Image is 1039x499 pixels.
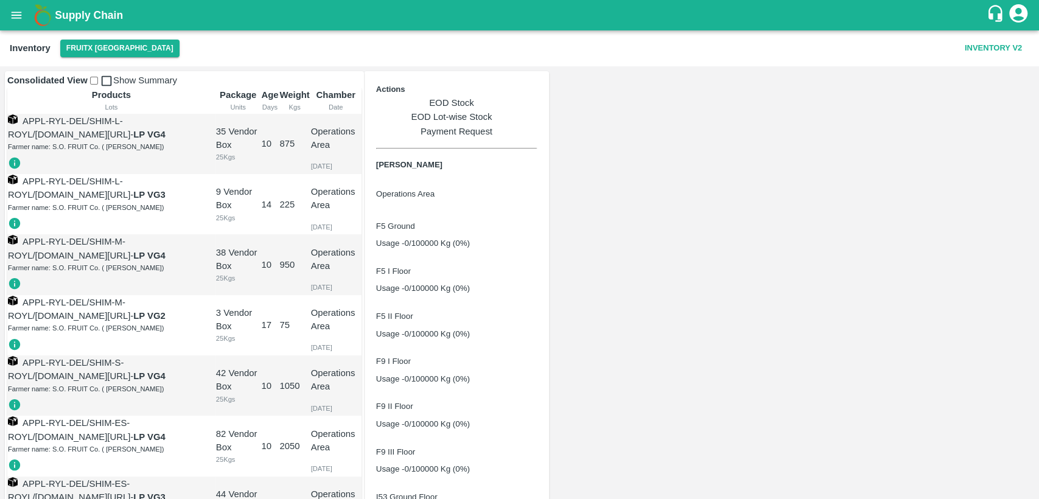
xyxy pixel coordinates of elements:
div: 25 Kgs [216,394,261,405]
img: box [8,296,18,305]
p: Operations Area [311,306,361,333]
a: EOD Stock [376,96,537,110]
div: Days [261,102,278,113]
img: box [8,416,18,426]
div: 25 Kgs [216,454,261,465]
div: 82 Vendor Box [216,427,261,466]
div: [DATE] [311,161,361,172]
span: APPL-RYL-DEL/SHIM-M-ROYL/[DOMAIN_NAME][URL] [8,298,130,321]
img: box [8,477,18,487]
p: Operations Area [311,125,361,152]
span: 225 [279,200,295,209]
span: 2050 [279,441,299,451]
p: Usage - 0 /100000 Kg (0%) [376,464,470,473]
span: APPL-RYL-DEL/SHIM-ES-ROYL/[DOMAIN_NAME][URL] [8,418,130,441]
p: Usage - 0 /100000 Kg (0%) [376,419,470,428]
div: Farmer name: S.O. FRUIT Co. ( [PERSON_NAME]) [8,141,215,152]
p: Operations Area [311,246,361,273]
b: Consolidated View [7,75,88,85]
strong: LP VG3 [133,190,166,200]
div: Farmer name: S.O. FRUIT Co. ( [PERSON_NAME]) [8,383,215,394]
button: open drawer [2,1,30,29]
img: box [8,114,18,124]
div: 25 Kgs [216,152,261,162]
div: account of current user [1007,2,1029,28]
div: [DATE] [311,342,361,353]
td: 14 [261,174,279,234]
b: Age [261,90,278,100]
button: Operations Area [376,171,435,216]
b: Chamber [316,90,355,100]
a: Supply Chain [55,7,986,24]
div: Date [311,102,361,113]
strong: LP VG4 [133,130,166,139]
div: Farmer name: S.O. FRUIT Co. ( [PERSON_NAME]) [8,202,215,213]
div: [DATE] [311,463,361,474]
div: 25 Kgs [216,212,261,223]
span: Show Summary [88,75,177,85]
div: Farmer name: S.O. FRUIT Co. ( [PERSON_NAME]) [8,262,215,273]
span: - [130,311,165,321]
span: APPL-RYL-DEL/SHIM-M-ROYL/[DOMAIN_NAME][URL] [8,237,130,260]
b: Inventory [10,43,51,53]
div: Units [216,102,261,113]
td: 10 [261,114,279,174]
span: 950 [279,260,295,270]
div: 9 Vendor Box [216,185,261,223]
div: Farmer name: S.O. FRUIT Co. ( [PERSON_NAME]) [8,323,215,333]
span: - [130,371,165,381]
p: Usage - 0 /100000 Kg (0%) [376,374,470,383]
b: [PERSON_NAME] [376,160,443,169]
span: - [130,251,165,260]
span: 1050 [279,381,299,391]
p: Usage - 0 /100000 Kg (0%) [376,284,470,293]
div: 25 Kgs [216,333,261,344]
b: Package [220,90,256,100]
img: box [8,356,18,366]
b: Products [92,90,131,100]
button: F5 I FloorUsage -0/100000 Kg (0%) [376,261,470,306]
td: 10 [261,234,279,295]
button: F9 II FloorUsage -0/100000 Kg (0%) [376,397,470,442]
button: F5 II FloorUsage -0/100000 Kg (0%) [376,307,470,352]
button: F9 III FloorUsage -0/100000 Kg (0%) [376,442,470,487]
img: box [8,235,18,245]
button: F5 GroundUsage -0/100000 Kg (0%) [376,216,470,261]
p: Operations Area [311,427,361,455]
b: Actions [376,85,405,94]
div: customer-support [986,4,1007,26]
span: APPL-RYL-DEL/SHIM-L-ROYL/[DOMAIN_NAME][URL] [8,176,130,200]
span: - [130,190,165,200]
button: Select DC [60,40,180,57]
div: 25 Kgs [216,273,261,284]
p: Usage - 0 /100000 Kg (0%) [376,239,470,248]
div: [DATE] [311,403,361,414]
span: 75 [279,320,290,330]
div: 38 Vendor Box [216,246,261,284]
b: Supply Chain [55,9,123,21]
button: Inventory V2 [960,38,1027,59]
b: Weight [279,90,309,100]
span: - [130,130,165,139]
div: Kgs [279,102,309,113]
span: - [130,432,165,442]
td: 10 [261,416,279,476]
div: [DATE] [311,222,361,232]
strong: LP VG4 [133,371,166,381]
span: APPL-RYL-DEL/SHIM-L-ROYL/[DOMAIN_NAME][URL] [8,116,130,139]
div: 3 Vendor Box [216,306,261,344]
div: 42 Vendor Box [216,366,261,405]
a: EOD Lot-wise Stock [376,110,537,124]
strong: LP VG4 [133,251,166,260]
button: F9 I FloorUsage -0/100000 Kg (0%) [376,352,470,397]
span: APPL-RYL-DEL/SHIM-S-ROYL/[DOMAIN_NAME][URL] [8,358,130,381]
td: 10 [261,355,279,416]
p: Usage - 0 /100000 Kg (0%) [376,329,470,338]
p: Operations Area [311,185,361,212]
div: Lots [8,102,215,113]
img: box [8,175,18,184]
div: Farmer name: S.O. FRUIT Co. ( [PERSON_NAME]) [8,444,215,455]
img: logo [30,3,55,27]
td: 17 [261,295,279,355]
a: Payment Request [376,125,537,138]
